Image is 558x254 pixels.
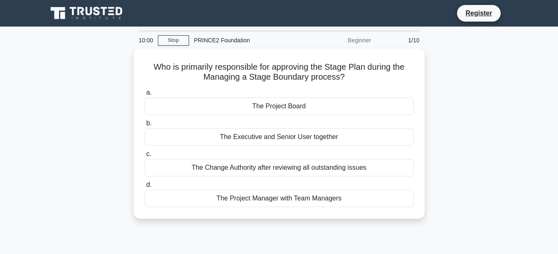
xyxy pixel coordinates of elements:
span: a. [146,89,152,96]
div: Beginner [303,32,376,49]
a: Stop [158,35,189,46]
span: d. [146,181,152,188]
div: The Change Authority after reviewing all outstanding issues [145,159,414,176]
div: 10:00 [134,32,158,49]
span: c. [146,150,151,157]
div: 1/10 [376,32,425,49]
h5: Who is primarily responsible for approving the Stage Plan during the Managing a Stage Boundary pr... [144,62,415,83]
div: The Executive and Senior User together [145,128,414,146]
span: b. [146,120,152,127]
div: PRINCE2 Foundation [189,32,303,49]
div: The Project Manager with Team Managers [145,190,414,207]
a: Register [460,8,497,18]
div: The Project Board [145,98,414,115]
